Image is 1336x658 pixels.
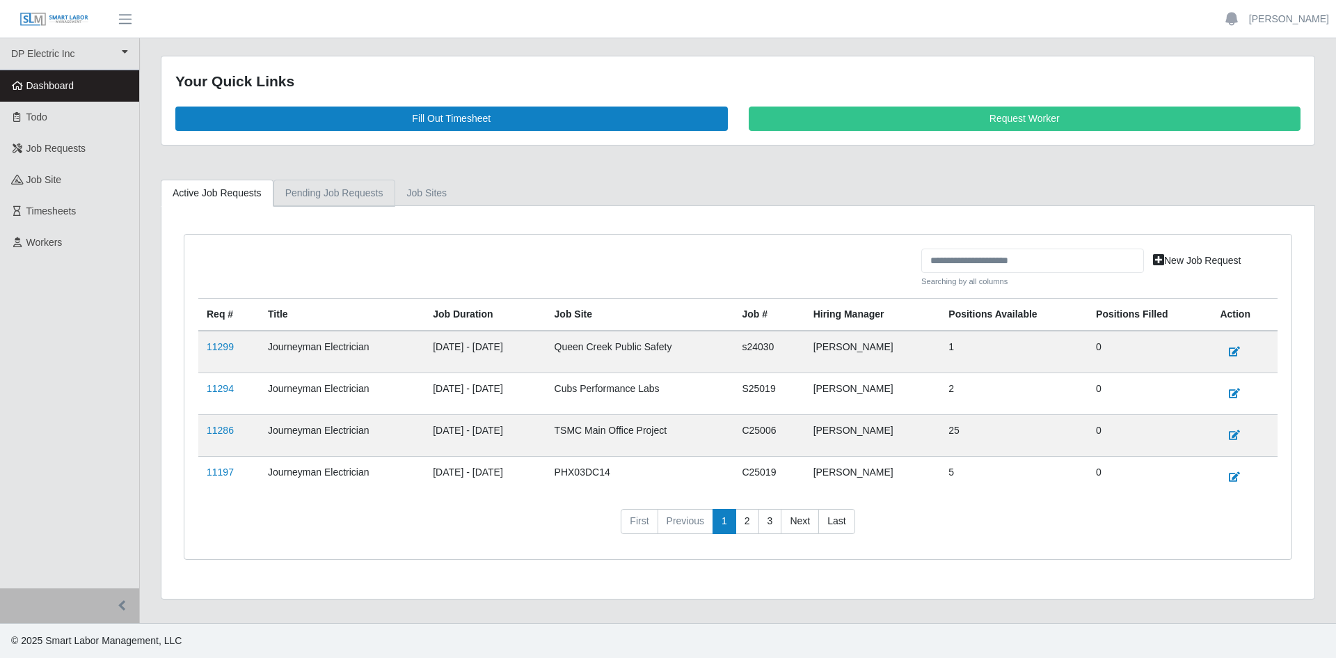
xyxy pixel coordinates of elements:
[1144,249,1250,273] a: New Job Request
[735,509,759,534] a: 2
[940,299,1088,331] th: Positions Available
[11,635,182,646] span: © 2025 Smart Labor Management, LLC
[26,174,62,185] span: job site
[26,237,63,248] span: Workers
[273,180,395,207] a: Pending Job Requests
[546,373,734,415] td: Cubs Performance Labs
[940,331,1088,373] td: 1
[733,373,804,415] td: S25019
[1088,373,1211,415] td: 0
[161,180,273,207] a: Active Job Requests
[818,509,854,534] a: Last
[424,299,546,331] th: Job Duration
[805,331,941,373] td: [PERSON_NAME]
[260,415,424,457] td: Journeyman Electrician
[805,299,941,331] th: Hiring Manager
[546,457,734,499] td: PHX03DC14
[921,276,1144,288] small: Searching by all columns
[781,509,819,534] a: Next
[940,457,1088,499] td: 5
[546,299,734,331] th: job site
[175,70,1301,93] div: Your Quick Links
[733,457,804,499] td: C25019
[395,180,459,207] a: job sites
[26,143,86,154] span: Job Requests
[207,383,234,394] a: 11294
[207,341,234,352] a: 11299
[424,331,546,373] td: [DATE] - [DATE]
[175,107,728,131] a: Fill Out Timesheet
[1249,12,1329,26] a: [PERSON_NAME]
[1211,299,1278,331] th: Action
[1088,457,1211,499] td: 0
[758,509,782,534] a: 3
[198,509,1278,545] nav: pagination
[260,373,424,415] td: Journeyman Electrician
[424,457,546,499] td: [DATE] - [DATE]
[207,467,234,478] a: 11197
[26,111,47,123] span: Todo
[260,457,424,499] td: Journeyman Electrician
[19,12,89,27] img: SLM Logo
[713,509,736,534] a: 1
[207,425,234,436] a: 11286
[805,457,941,499] td: [PERSON_NAME]
[546,415,734,457] td: TSMC Main Office Project
[424,373,546,415] td: [DATE] - [DATE]
[26,80,74,91] span: Dashboard
[260,331,424,373] td: Journeyman Electrician
[940,415,1088,457] td: 25
[733,299,804,331] th: Job #
[940,373,1088,415] td: 2
[1088,299,1211,331] th: Positions Filled
[198,299,260,331] th: Req #
[546,331,734,373] td: Queen Creek Public Safety
[733,415,804,457] td: C25006
[424,415,546,457] td: [DATE] - [DATE]
[1088,331,1211,373] td: 0
[1088,415,1211,457] td: 0
[26,205,77,217] span: Timesheets
[260,299,424,331] th: Title
[733,331,804,373] td: s24030
[805,373,941,415] td: [PERSON_NAME]
[805,415,941,457] td: [PERSON_NAME]
[749,107,1301,131] a: Request Worker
